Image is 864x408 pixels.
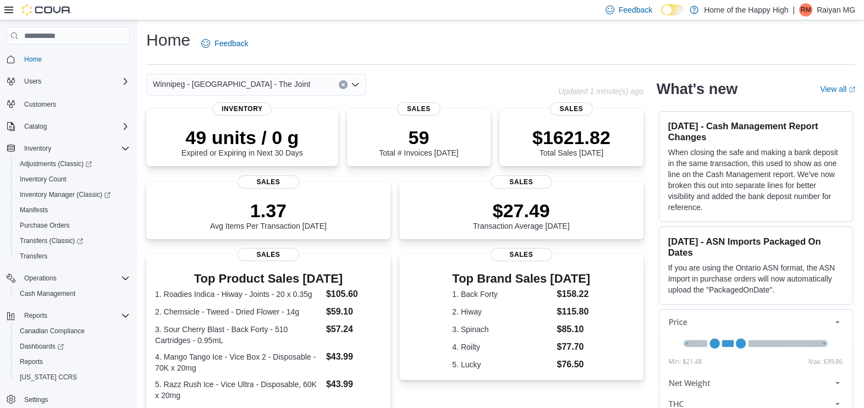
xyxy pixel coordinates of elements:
[11,156,134,172] a: Adjustments (Classic)
[197,32,252,54] a: Feedback
[557,323,590,336] dd: $85.10
[24,274,57,283] span: Operations
[15,173,71,186] a: Inventory Count
[801,3,811,16] span: RM
[20,98,60,111] a: Customers
[473,200,570,230] div: Transaction Average [DATE]
[452,289,552,300] dt: 1. Back Forty
[15,250,52,263] a: Transfers
[668,120,844,142] h3: [DATE] - Cash Management Report Changes
[557,288,590,301] dd: $158.22
[181,126,303,157] div: Expired or Expiring in Next 30 Days
[24,77,41,86] span: Users
[20,272,61,285] button: Operations
[326,350,382,363] dd: $43.99
[11,218,134,233] button: Purchase Orders
[452,306,552,317] dt: 2. Hiway
[326,323,382,336] dd: $57.24
[20,120,51,133] button: Catalog
[238,175,299,189] span: Sales
[181,126,303,148] p: 49 units / 0 g
[20,75,46,88] button: Users
[339,80,348,89] button: Clear input
[20,159,92,168] span: Adjustments (Classic)
[2,141,134,156] button: Inventory
[820,85,855,93] a: View allExternal link
[11,202,134,218] button: Manifests
[20,175,67,184] span: Inventory Count
[15,157,130,170] span: Adjustments (Classic)
[15,355,130,368] span: Reports
[155,324,322,346] dt: 3. Sour Cherry Blast - Back Forty - 510 Cartridges - 0.95mL
[210,200,327,230] div: Avg Items Per Transaction [DATE]
[22,4,71,15] img: Cova
[20,206,48,214] span: Manifests
[20,75,130,88] span: Users
[15,203,52,217] a: Manifests
[24,100,56,109] span: Customers
[11,286,134,301] button: Cash Management
[15,188,130,201] span: Inventory Manager (Classic)
[661,4,684,16] input: Dark Mode
[15,234,87,247] a: Transfers (Classic)
[661,15,662,16] span: Dark Mode
[11,354,134,370] button: Reports
[557,358,590,371] dd: $76.50
[452,341,552,352] dt: 4. Roilty
[849,86,855,93] svg: External link
[11,370,134,385] button: [US_STATE] CCRS
[20,221,70,230] span: Purchase Orders
[210,200,327,222] p: 1.37
[550,102,593,115] span: Sales
[155,289,322,300] dt: 1. Roadies Indica - Hiway - Joints - 20 x 0.35g
[619,4,652,15] span: Feedback
[15,219,130,232] span: Purchase Orders
[15,324,89,338] a: Canadian Compliance
[20,309,130,322] span: Reports
[20,342,64,351] span: Dashboards
[20,142,130,155] span: Inventory
[20,272,130,285] span: Operations
[155,306,322,317] dt: 2. Chemsicle - Tweed - Dried Flower - 14g
[491,175,552,189] span: Sales
[668,147,844,213] p: When closing the safe and making a bank deposit in the same transaction, this used to show as one...
[24,144,51,153] span: Inventory
[379,126,458,148] p: 59
[20,97,130,111] span: Customers
[817,3,855,16] p: Raiyan MG
[11,172,134,187] button: Inventory Count
[11,339,134,354] a: Dashboards
[20,393,52,406] a: Settings
[452,324,552,335] dt: 3. Spinach
[24,122,47,131] span: Catalog
[15,173,130,186] span: Inventory Count
[20,120,130,133] span: Catalog
[20,357,43,366] span: Reports
[24,311,47,320] span: Reports
[452,272,590,285] h3: Top Brand Sales [DATE]
[15,371,130,384] span: Washington CCRS
[532,126,610,157] div: Total Sales [DATE]
[20,236,83,245] span: Transfers (Classic)
[491,248,552,261] span: Sales
[397,102,440,115] span: Sales
[15,203,130,217] span: Manifests
[532,126,610,148] p: $1621.82
[452,359,552,370] dt: 5. Lucky
[155,351,322,373] dt: 4. Mango Tango Ice - Vice Box 2 - Disposable - 70K x 20mg
[20,53,46,66] a: Home
[155,272,382,285] h3: Top Product Sales [DATE]
[20,190,111,199] span: Inventory Manager (Classic)
[2,119,134,134] button: Catalog
[326,378,382,391] dd: $43.99
[557,340,590,354] dd: $77.70
[558,87,643,96] p: Updated 1 minute(s) ago
[214,38,248,49] span: Feedback
[20,327,85,335] span: Canadian Compliance
[15,324,130,338] span: Canadian Compliance
[15,287,130,300] span: Cash Management
[326,288,382,301] dd: $105.60
[20,309,52,322] button: Reports
[2,51,134,67] button: Home
[15,355,47,368] a: Reports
